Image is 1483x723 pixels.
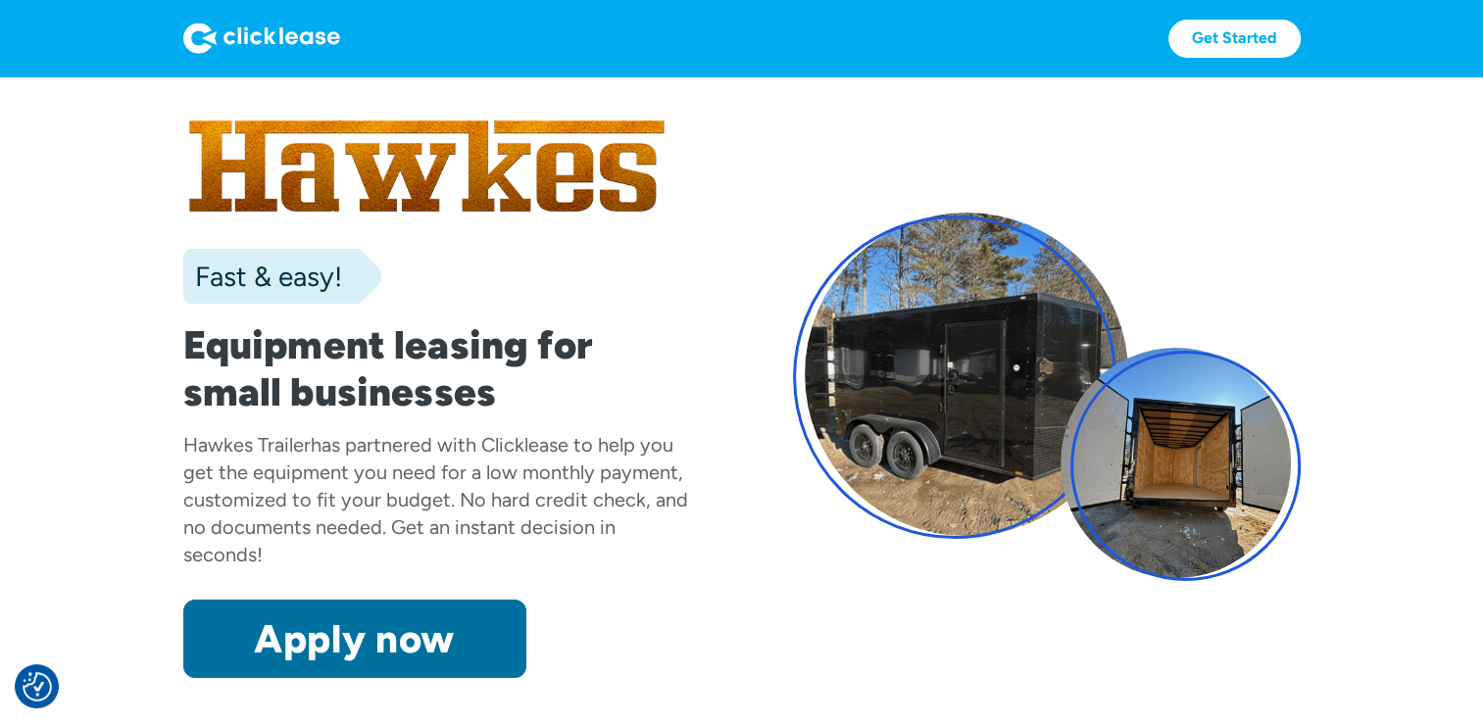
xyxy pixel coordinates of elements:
a: Get Started [1168,20,1301,58]
button: Consent Preferences [23,672,52,701]
div: has partnered with Clicklease to help you get the equipment you need for a low monthly payment, c... [183,433,688,566]
div: Fast & easy! [183,257,342,296]
div: Hawkes Trailer [183,433,311,457]
a: Apply now [183,600,526,678]
h1: Equipment leasing for small businesses [183,321,691,415]
img: Logo [183,23,340,54]
img: Revisit consent button [23,672,52,701]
